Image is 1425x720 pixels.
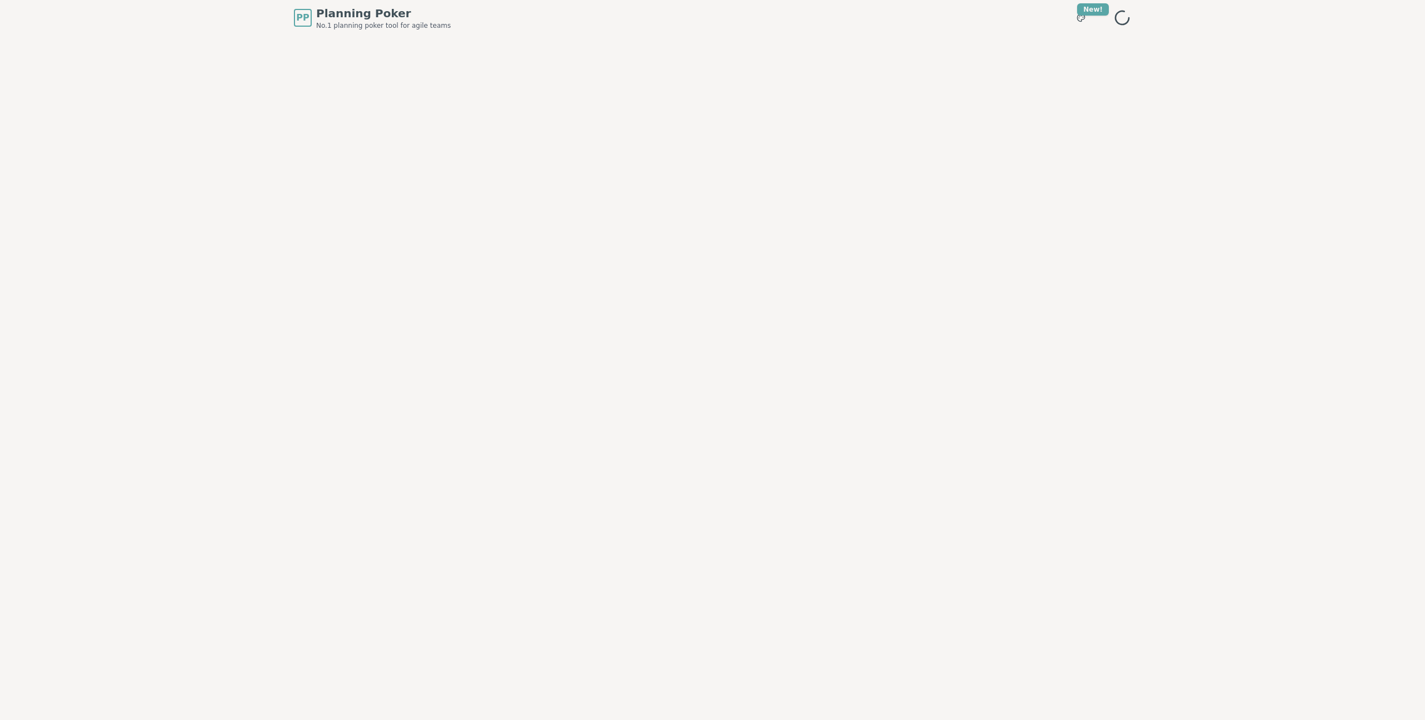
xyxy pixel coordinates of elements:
span: PP [296,11,309,24]
div: New! [1077,3,1109,16]
span: No.1 planning poker tool for agile teams [316,21,451,30]
span: Planning Poker [316,6,451,21]
a: PPPlanning PokerNo.1 planning poker tool for agile teams [294,6,451,30]
button: New! [1071,8,1091,28]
